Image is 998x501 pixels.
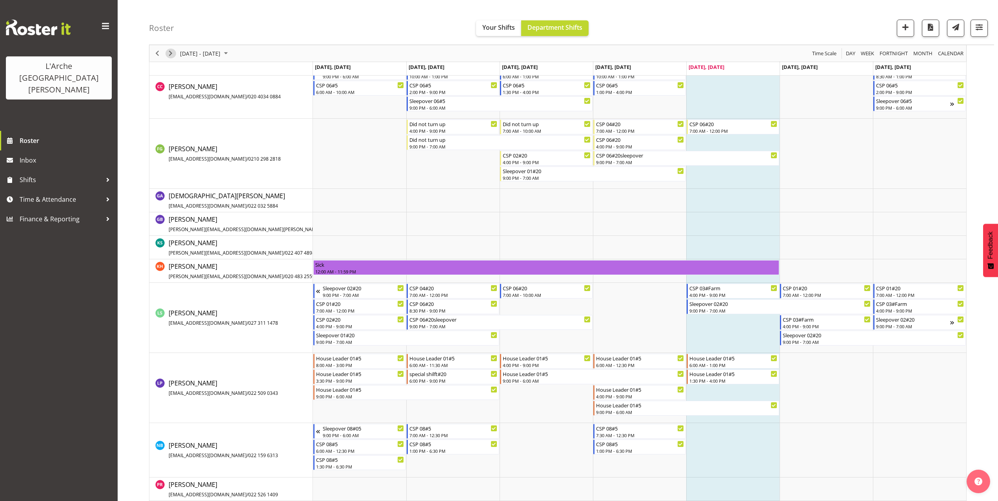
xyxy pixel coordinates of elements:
[596,81,684,89] div: CSP 06#5
[247,491,248,498] span: /
[503,151,591,159] div: CSP 02#20
[169,308,278,327] a: [PERSON_NAME][EMAIL_ADDRESS][DOMAIN_NAME]/027 311 1478
[409,97,591,105] div: Sleepover 06#5
[876,81,964,89] div: CSP 06#5
[503,378,684,384] div: 9:00 PM - 6:00 AM
[409,448,497,454] div: 1:00 PM - 6:30 PM
[596,73,684,80] div: 10:00 AM - 1:00 PM
[873,315,966,330] div: Leanne Smith"s event - Sleepover 02#20 Begin From Sunday, August 31, 2025 at 9:00:00 PM GMT+12:00...
[409,315,591,323] div: CSP 06#20sleepover
[783,292,871,298] div: 7:00 AM - 12:00 PM
[912,49,934,58] button: Timeline Month
[284,273,285,280] span: /
[593,81,686,96] div: Crissandra Cruz"s event - CSP 06#5 Begin From Thursday, August 28, 2025 at 1:00:00 PM GMT+12:00 E...
[876,97,950,105] div: Sleepover 06#5
[149,353,313,423] td: Lydia Peters resource
[947,20,964,37] button: Send a list of all shifts for the selected filtered period to all rostered employees.
[596,362,684,368] div: 6:00 AM - 12:30 PM
[313,369,406,384] div: Lydia Peters"s event - House Leader 01#5 Begin From Monday, August 25, 2025 at 3:30:00 PM GMT+12:...
[780,284,873,298] div: Leanne Smith"s event - CSP 01#20 Begin From Saturday, August 30, 2025 at 7:00:00 AM GMT+12:00 End...
[316,385,497,393] div: House Leader 01#5
[407,369,499,384] div: Lydia Peters"s event - special shilft#20 Begin From Tuesday, August 26, 2025 at 6:00:00 PM GMT+12...
[315,63,351,71] span: [DATE], [DATE]
[169,144,281,163] a: [PERSON_NAME][EMAIL_ADDRESS][DOMAIN_NAME]/0210 298 2818
[169,480,278,498] span: [PERSON_NAME]
[169,273,284,280] span: [PERSON_NAME][EMAIL_ADDRESS][DOMAIN_NAME]
[593,440,686,454] div: Nena Barwell"s event - CSP 08#5 Begin From Thursday, August 28, 2025 at 1:00:00 PM GMT+12:00 Ends...
[503,167,684,175] div: Sleepover 01#20
[313,260,779,275] div: Kathryn Hunt"s event - Sick Begin From Monday, August 25, 2025 at 12:00:00 AM GMT+12:00 Ends At F...
[687,119,779,134] div: Faustina Gaensicke"s event - CSP 06#20 Begin From Friday, August 29, 2025 at 7:00:00 AM GMT+12:00...
[783,339,964,345] div: 9:00 PM - 7:00 AM
[987,232,994,259] span: Feedback
[596,409,777,415] div: 9:00 PM - 6:00 AM
[313,315,406,330] div: Leanne Smith"s event - CSP 02#20 Begin From Monday, August 25, 2025 at 4:00:00 PM GMT+12:00 Ends ...
[503,354,591,362] div: House Leader 01#5
[876,292,964,298] div: 7:00 AM - 12:00 PM
[500,354,593,369] div: Lydia Peters"s event - House Leader 01#5 Begin From Wednesday, August 27, 2025 at 4:00:00 PM GMT+...
[937,49,964,58] span: calendar
[596,120,684,128] div: CSP 04#20
[596,401,777,409] div: House Leader 01#5
[503,292,591,298] div: 7:00 AM - 10:00 AM
[596,440,684,448] div: CSP 08#5
[409,323,591,329] div: 9:00 PM - 7:00 AM
[687,354,779,369] div: Lydia Peters"s event - House Leader 01#5 Begin From Friday, August 29, 2025 at 6:00:00 AM GMT+12:...
[687,299,873,314] div: Leanne Smith"s event - Sleepover 02#20 Begin From Friday, August 29, 2025 at 9:00:00 PM GMT+12:00...
[500,166,686,181] div: Faustina Gaensicke"s event - Sleepover 01#20 Begin From Wednesday, August 27, 2025 at 9:00:00 PM ...
[409,284,497,292] div: CSP 04#20
[845,49,856,58] span: Day
[409,300,497,307] div: CSP 06#20
[164,45,177,61] div: Next
[503,81,591,89] div: CSP 06#5
[409,89,497,95] div: 2:00 PM - 9:00 PM
[811,49,837,58] span: Time Scale
[323,292,404,298] div: 9:00 PM - 7:00 AM
[169,491,247,498] span: [EMAIL_ADDRESS][DOMAIN_NAME]
[860,49,876,58] button: Timeline Week
[20,135,114,147] span: Roster
[596,448,684,454] div: 1:00 PM - 6:30 PM
[316,378,404,384] div: 3:30 PM - 9:00 PM
[20,194,102,205] span: Time & Attendance
[315,268,777,275] div: 12:00 AM - 11:59 PM
[316,331,497,339] div: Sleepover 01#20
[316,463,404,470] div: 1:30 PM - 6:30 PM
[316,89,404,95] div: 6:00 AM - 10:00 AM
[169,93,247,100] span: [EMAIL_ADDRESS][DOMAIN_NAME]
[323,284,404,292] div: Sleepover 02#20
[527,23,582,32] span: Department Shifts
[407,299,499,314] div: Leanne Smith"s event - CSP 06#20 Begin From Tuesday, August 26, 2025 at 8:30:00 PM GMT+12:00 Ends...
[409,143,591,150] div: 9:00 PM - 7:00 AM
[783,315,871,323] div: CSP 03#Farm
[689,292,777,298] div: 4:00 PM - 9:00 PM
[316,307,404,314] div: 7:00 AM - 12:00 PM
[689,378,777,384] div: 1:30 PM - 4:00 PM
[503,73,591,80] div: 6:00 AM - 1:00 PM
[878,49,909,58] button: Fortnight
[407,81,499,96] div: Crissandra Cruz"s event - CSP 06#5 Begin From Tuesday, August 26, 2025 at 2:00:00 PM GMT+12:00 En...
[149,189,313,212] td: Gay Andrade resource
[503,159,591,165] div: 4:00 PM - 9:00 PM
[247,452,248,459] span: /
[593,401,779,416] div: Lydia Peters"s event - House Leader 01#5 Begin From Thursday, August 28, 2025 at 9:00:00 PM GMT+1...
[169,250,284,256] span: [PERSON_NAME][EMAIL_ADDRESS][DOMAIN_NAME]
[313,299,406,314] div: Leanne Smith"s event - CSP 01#20 Begin From Monday, August 25, 2025 at 7:00:00 AM GMT+12:00 Ends ...
[876,89,964,95] div: 2:00 PM - 9:00 PM
[316,354,404,362] div: House Leader 01#5
[876,307,964,314] div: 4:00 PM - 9:00 PM
[876,323,950,329] div: 9:00 PM - 7:00 AM
[247,93,248,100] span: /
[689,128,777,134] div: 7:00 AM - 12:00 PM
[409,432,497,438] div: 7:00 AM - 12:30 PM
[284,250,285,256] span: /
[316,370,404,378] div: House Leader 01#5
[169,215,352,233] a: [PERSON_NAME][PERSON_NAME][EMAIL_ADDRESS][DOMAIN_NAME][PERSON_NAME]
[149,477,313,501] td: Paige Reynolds resource
[596,143,684,150] div: 4:00 PM - 9:00 PM
[687,284,779,298] div: Leanne Smith"s event - CSP 03#Farm Begin From Friday, August 29, 2025 at 4:00:00 PM GMT+12:00 End...
[169,215,352,233] span: [PERSON_NAME]
[409,370,497,378] div: special shilft#20
[689,307,871,314] div: 9:00 PM - 7:00 AM
[407,424,499,439] div: Nena Barwell"s event - CSP 08#5 Begin From Tuesday, August 26, 2025 at 7:00:00 AM GMT+12:00 Ends ...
